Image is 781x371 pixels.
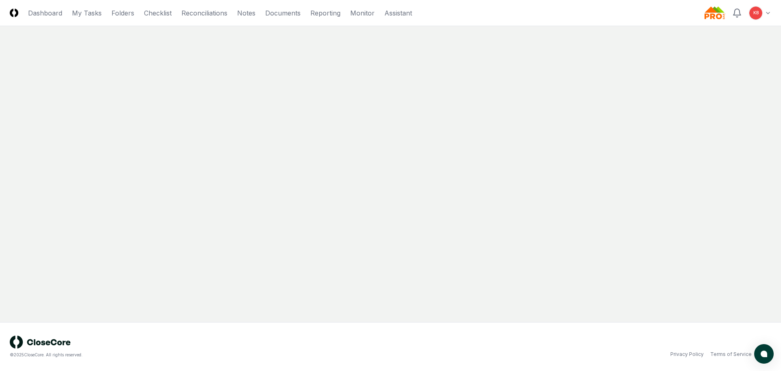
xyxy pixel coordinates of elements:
a: Reconciliations [181,8,227,18]
a: Assistant [384,8,412,18]
a: Reporting [310,8,340,18]
a: Checklist [144,8,172,18]
div: © 2025 CloseCore. All rights reserved. [10,352,390,358]
img: Logo [10,9,18,17]
a: Documents [265,8,301,18]
button: KB [748,6,763,20]
a: Notes [237,8,255,18]
a: My Tasks [72,8,102,18]
span: KB [753,10,759,16]
img: logo [10,336,71,349]
a: Monitor [350,8,375,18]
a: Privacy Policy [670,351,704,358]
a: Folders [111,8,134,18]
a: Terms of Service [710,351,752,358]
button: atlas-launcher [754,344,774,364]
a: Dashboard [28,8,62,18]
img: Probar logo [705,7,726,20]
